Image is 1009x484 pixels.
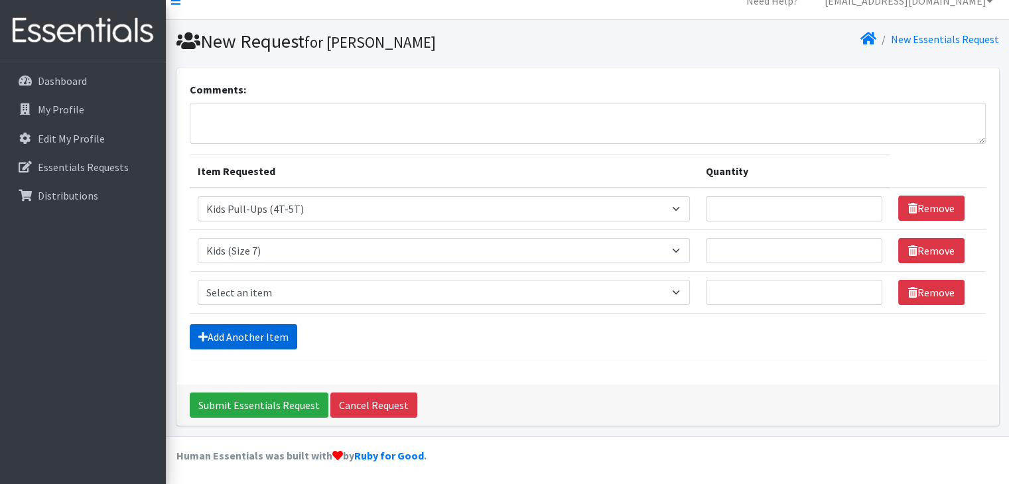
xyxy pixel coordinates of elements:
img: HumanEssentials [5,9,161,53]
p: Dashboard [38,74,87,88]
a: My Profile [5,96,161,123]
small: for [PERSON_NAME] [304,32,436,52]
th: Quantity [698,154,890,188]
th: Item Requested [190,154,698,188]
a: Remove [898,196,965,221]
p: Distributions [38,189,98,202]
a: Remove [898,280,965,305]
a: Essentials Requests [5,154,161,180]
a: Dashboard [5,68,161,94]
strong: Human Essentials was built with by . [176,449,427,462]
a: Edit My Profile [5,125,161,152]
label: Comments: [190,82,246,97]
a: New Essentials Request [891,32,999,46]
a: Remove [898,238,965,263]
a: Distributions [5,182,161,209]
p: My Profile [38,103,84,116]
h1: New Request [176,30,583,53]
a: Add Another Item [190,324,297,349]
input: Submit Essentials Request [190,393,328,418]
p: Edit My Profile [38,132,105,145]
a: Cancel Request [330,393,417,418]
p: Essentials Requests [38,160,129,174]
a: Ruby for Good [354,449,424,462]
